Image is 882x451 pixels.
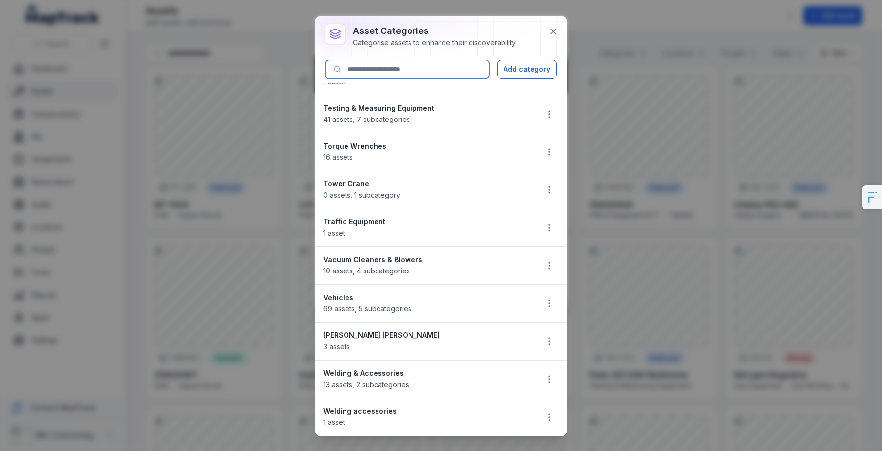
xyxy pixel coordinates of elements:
strong: Tower Crane [323,179,530,189]
span: 41 assets , 7 subcategories [323,115,410,123]
strong: Vehicles [323,293,530,302]
strong: [PERSON_NAME] [PERSON_NAME] [323,331,530,340]
span: 1 asset [323,418,345,426]
strong: Welding & Accessories [323,368,530,378]
span: 16 assets [323,153,353,161]
span: 69 assets , 5 subcategories [323,304,411,313]
div: Categorise assets to enhance their discoverability. [353,38,517,48]
strong: Vacuum Cleaners & Blowers [323,255,530,265]
span: 3 assets [323,342,350,351]
strong: Welding accessories [323,406,530,416]
strong: Torque Wrenches [323,141,530,151]
span: 13 assets , 2 subcategories [323,380,409,389]
strong: Testing & Measuring Equipment [323,103,530,113]
button: Add category [497,60,557,79]
span: 0 assets , 1 subcategory [323,191,400,199]
h3: asset categories [353,24,517,38]
span: 10 assets , 4 subcategories [323,267,410,275]
span: 1 asset [323,229,345,237]
strong: Traffic Equipment [323,217,530,227]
